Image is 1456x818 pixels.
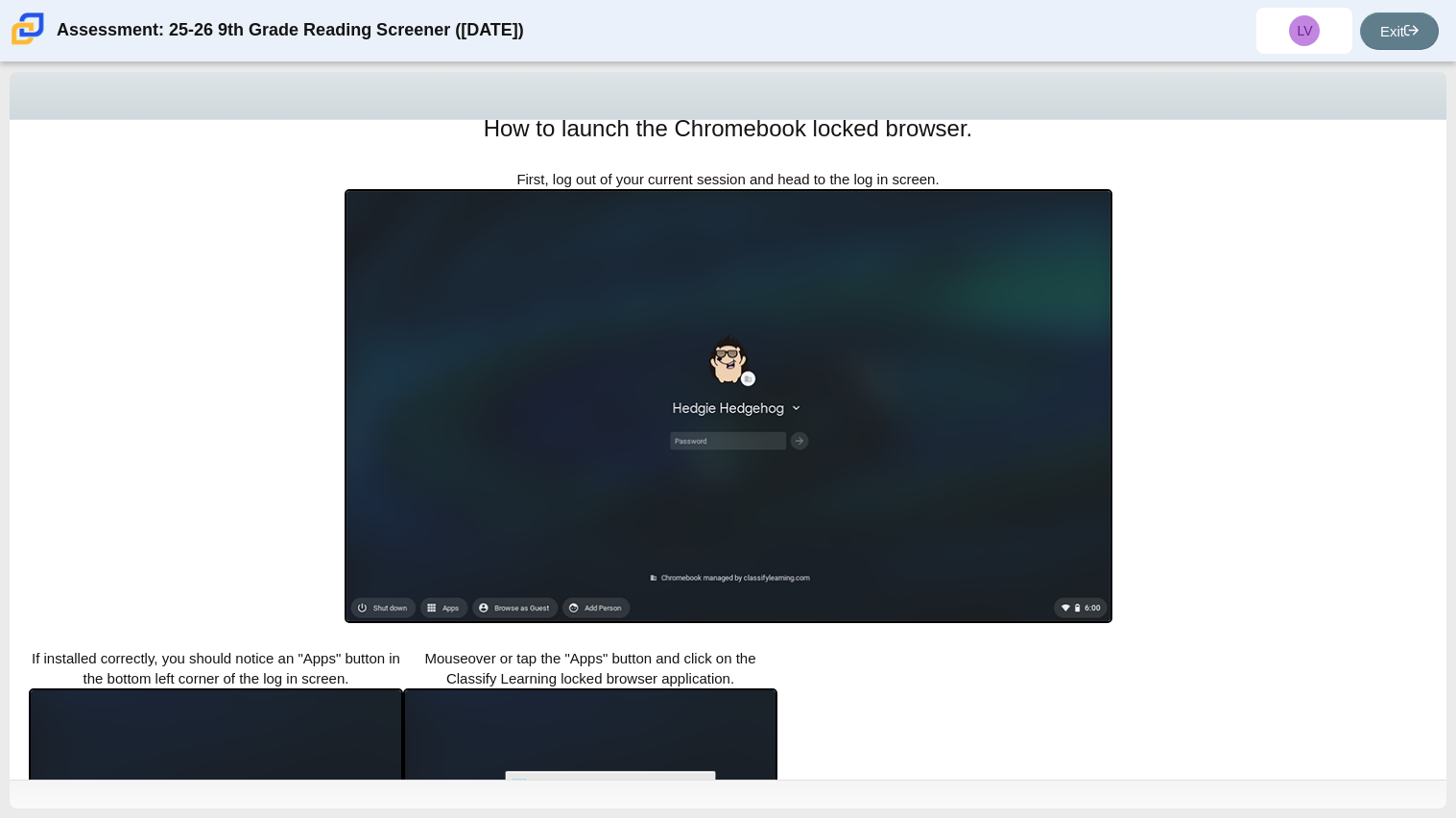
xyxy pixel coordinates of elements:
img: chromeos-locked-browser-step1.png [345,189,1112,623]
div: First, log out of your current session and head to the log in screen. [345,112,1112,628]
span: LV [1297,24,1312,37]
div: Assessment: 25-26 9th Grade Reading Screener ([DATE]) [57,8,524,54]
a: Carmen School of Science & Technology [8,36,48,52]
img: chromeos-locked-browser-step3.png [403,688,777,816]
a: Exit [1360,12,1439,50]
h1: How to launch the Chromebook locked browser. [345,112,1112,145]
img: Carmen School of Science & Technology [8,9,48,49]
img: chromeos-locked-browser-step2.png [29,688,403,816]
